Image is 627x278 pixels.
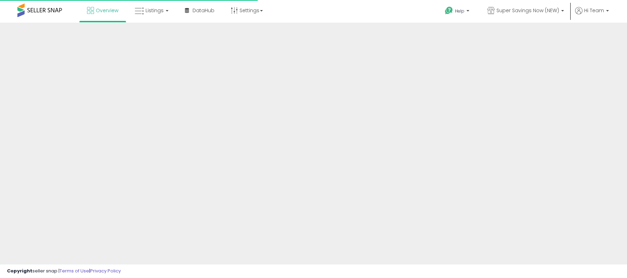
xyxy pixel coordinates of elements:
[455,8,464,14] span: Help
[575,7,609,23] a: Hi Team
[193,7,214,14] span: DataHub
[96,7,118,14] span: Overview
[146,7,164,14] span: Listings
[7,268,121,275] div: seller snap | |
[439,1,476,23] a: Help
[60,268,89,274] a: Terms of Use
[496,7,559,14] span: Super Savings Now (NEW)
[7,268,32,274] strong: Copyright
[584,7,604,14] span: Hi Team
[445,6,453,15] i: Get Help
[90,268,121,274] a: Privacy Policy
